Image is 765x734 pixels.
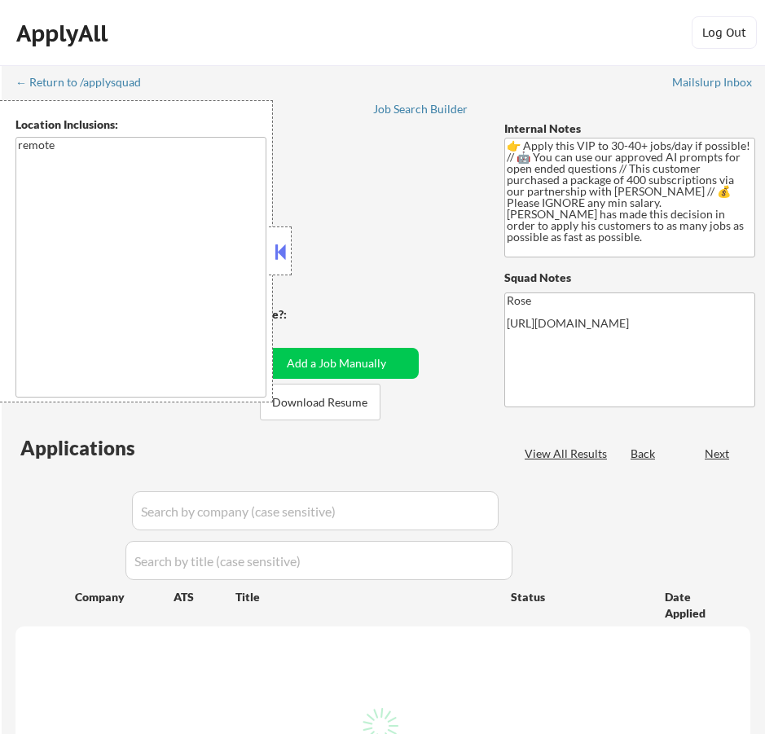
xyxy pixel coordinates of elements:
div: Squad Notes [504,270,755,286]
div: Internal Notes [504,121,755,137]
div: Company [75,589,174,605]
div: Date Applied [665,589,731,621]
div: ATS [174,589,235,605]
div: Mailslurp Inbox [672,77,754,88]
button: Add a Job Manually [254,348,419,379]
div: Status [511,582,640,611]
div: Location Inclusions: [15,116,266,133]
div: Next [705,446,731,462]
button: Log Out [692,16,757,49]
div: Applications [20,438,182,458]
div: ApplyAll [16,20,112,47]
div: Back [631,446,657,462]
div: Title [235,589,495,605]
div: View All Results [525,446,612,462]
div: Job Search Builder [373,103,468,115]
input: Search by title (case sensitive) [125,541,512,580]
input: Search by company (case sensitive) [132,491,499,530]
a: ← Return to /applysquad [15,76,156,92]
div: ← Return to /applysquad [15,77,156,88]
button: Download Resume [260,384,380,420]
